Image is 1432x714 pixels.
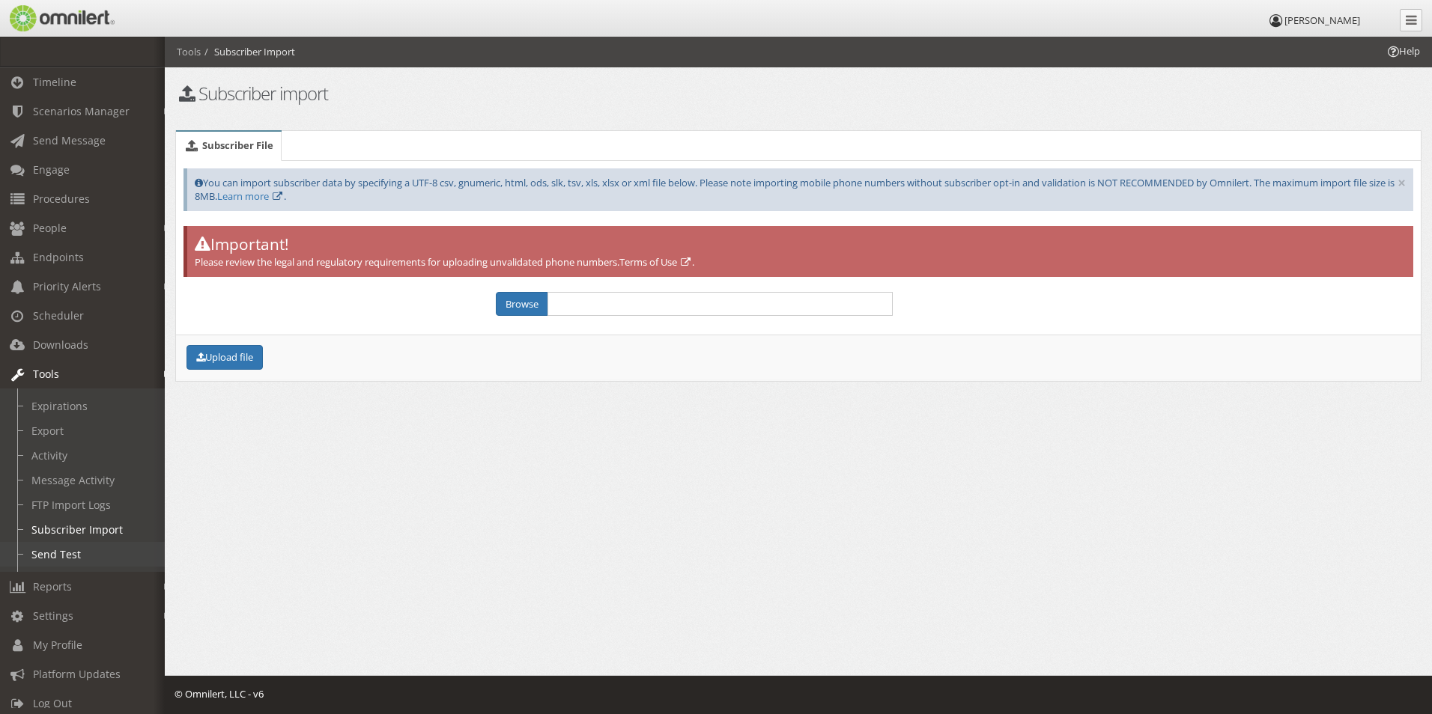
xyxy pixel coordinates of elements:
span: Downloads [33,338,88,352]
span: People [33,221,67,235]
a: Terms of Use [619,255,677,269]
a: Subscriber File [176,132,282,161]
span: Browse [496,292,548,317]
a: Collapse Menu [1400,9,1422,31]
span: © Omnilert, LLC - v6 [175,687,264,701]
span: Settings [33,608,73,623]
span: Send Message [33,133,106,147]
span: Reports [33,579,72,594]
a: Learn more [217,189,269,203]
span: Important! [195,234,289,254]
span: Scenarios Manager [33,104,130,118]
button: Upload file [186,345,263,370]
span: Priority Alerts [33,279,101,293]
span: Help [34,10,64,24]
img: Omnilert [7,5,115,31]
li: Subscriber Import [201,45,295,59]
li: Tools [177,45,201,59]
span: Subscriber File [202,138,273,152]
span: Timeline [33,75,76,89]
div: You can import subscriber data by specifying a UTF-8 csv, gnumeric, html, ods, slk, tsv, xls, xls... [183,168,1413,211]
span: My Profile [33,638,82,652]
span: Platform Updates [33,667,121,681]
button: × [1398,176,1406,191]
span: Procedures [33,192,90,206]
span: Log Out [33,696,72,710]
span: Engage [33,162,70,177]
span: Help [1386,44,1420,58]
span: Endpoints [33,250,84,264]
p: Please review the legal and regulatory requirements for uploading unvalidated phone numbers. . [195,255,1406,269]
span: Tools [33,367,59,381]
span: [PERSON_NAME] [1284,13,1360,27]
span: Scheduler [33,308,84,323]
h1: Subscriber import [175,84,789,103]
